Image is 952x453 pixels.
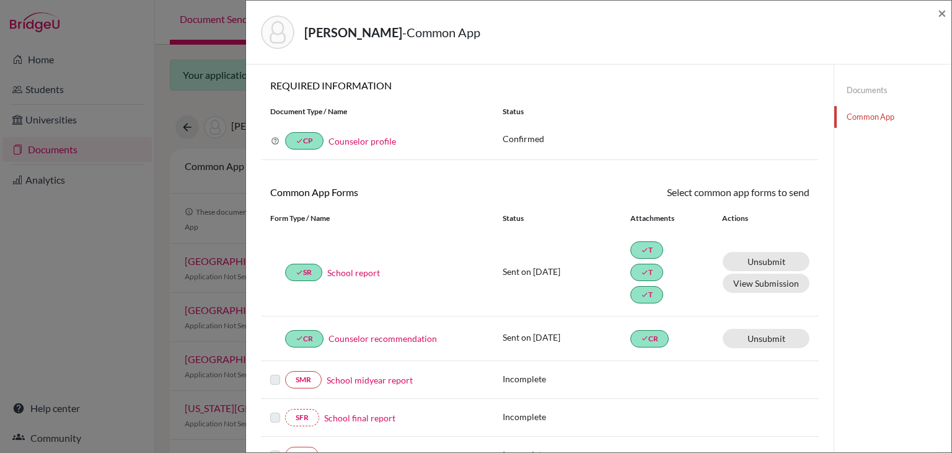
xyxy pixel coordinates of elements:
[503,132,809,145] p: Confirmed
[503,372,630,385] p: Incomplete
[641,269,648,276] i: done
[503,213,630,224] div: Status
[723,329,809,348] a: Unsubmit
[285,409,319,426] a: SFR
[503,331,630,344] p: Sent on [DATE]
[723,252,809,271] a: Unsubmit
[296,137,303,145] i: done
[630,241,663,259] a: doneT
[641,246,648,254] i: done
[261,213,493,224] div: Form Type / Name
[707,213,784,224] div: Actions
[493,106,819,117] div: Status
[630,213,707,224] div: Attachments
[630,286,663,303] a: doneT
[328,332,437,345] a: Counselor recommendation
[503,265,630,278] p: Sent on [DATE]
[296,269,303,276] i: done
[641,334,648,342] i: done
[402,25,480,40] span: - Common App
[641,291,648,298] i: done
[723,274,809,293] button: View Submission
[285,132,324,150] a: doneCP
[261,186,540,198] h6: Common App Forms
[834,106,951,128] a: Common App
[630,330,669,348] a: doneCR
[261,79,819,91] h6: REQUIRED INFORMATION
[834,79,951,101] a: Documents
[285,371,322,388] a: SMR
[285,330,324,348] a: doneCR
[630,264,663,281] a: doneT
[938,6,946,20] button: Close
[938,4,946,22] span: ×
[324,411,395,424] a: School final report
[327,374,413,387] a: School midyear report
[328,136,396,146] a: Counselor profile
[261,106,493,117] div: Document Type / Name
[296,334,303,342] i: done
[540,185,819,200] div: Select common app forms to send
[285,264,322,281] a: doneSR
[327,266,380,279] a: School report
[503,410,630,423] p: Incomplete
[304,25,402,40] strong: [PERSON_NAME]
